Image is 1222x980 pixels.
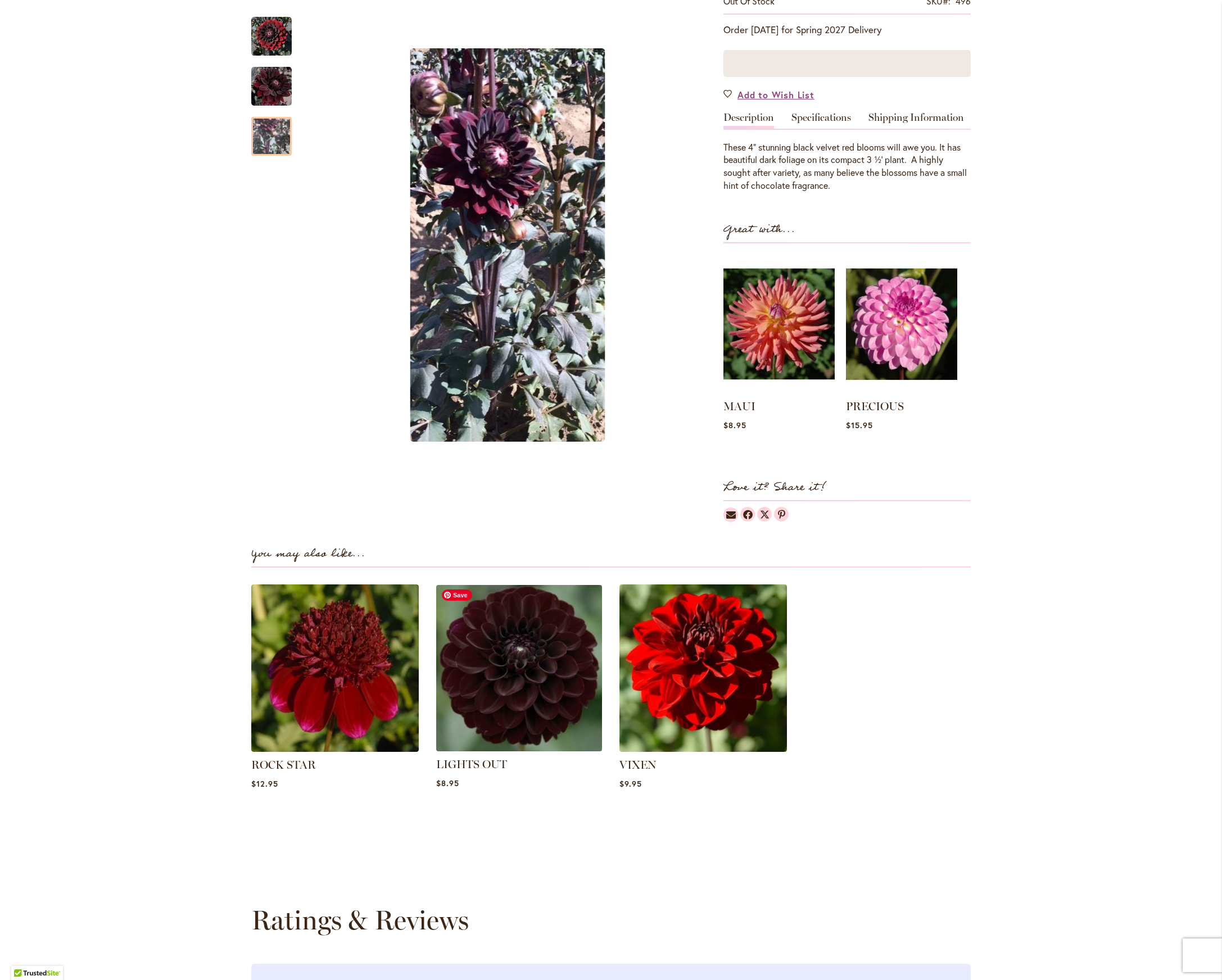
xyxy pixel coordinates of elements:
img: ROCK STAR [251,584,419,752]
strong: Love it? Share it! [723,478,826,497]
a: ROCK STAR [251,758,316,772]
a: Dahlias on Facebook [740,507,755,521]
img: VIXEN [619,584,787,752]
img: Karma Choc [251,16,292,57]
a: VIXEN [619,758,657,772]
div: Karma Choc [303,6,712,485]
a: Specifications [791,112,851,129]
img: Karma Choc [251,66,292,107]
div: These 4” stunning black velvet red blooms will awe you. It has beautiful dark foliage on its comp... [723,141,971,192]
span: $9.95 [619,778,642,789]
a: Add to Wish List [723,88,814,101]
iframe: Launch Accessibility Center [8,940,40,972]
div: Karma Choc [251,56,303,106]
img: PRECIOUS [846,255,957,394]
strong: You may also like... [251,545,365,563]
span: Save [442,589,472,601]
span: Add to Wish List [737,88,814,101]
p: Order [DATE] for Spring 2027 Delivery [723,23,971,37]
a: MAUI [723,400,755,413]
span: $15.95 [846,420,873,430]
img: LIGHTS OUT [432,581,606,755]
a: Description [723,112,774,129]
span: $8.95 [436,778,459,788]
div: Detailed Product Info [723,112,971,192]
img: Karma Choc [410,48,605,442]
div: Karma ChocKarma ChocKarma Choc [303,6,712,485]
img: MAUI [723,255,835,394]
a: LIGHTS OUT [436,743,603,754]
a: ROCK STAR [251,743,419,754]
strong: Ratings & Reviews [251,904,469,936]
div: Karma Choc [251,106,292,156]
a: Dahlias on Pinterest [774,507,789,521]
strong: Great with... [723,220,795,239]
span: $8.95 [723,420,746,430]
a: Dahlias on Twitter [757,507,772,521]
div: Karma Choc [251,6,303,56]
a: LIGHTS OUT [436,757,507,771]
span: $12.95 [251,778,278,789]
div: Product Images [303,6,764,485]
a: VIXEN [619,743,787,754]
a: PRECIOUS [846,400,904,413]
a: Shipping Information [868,112,964,129]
